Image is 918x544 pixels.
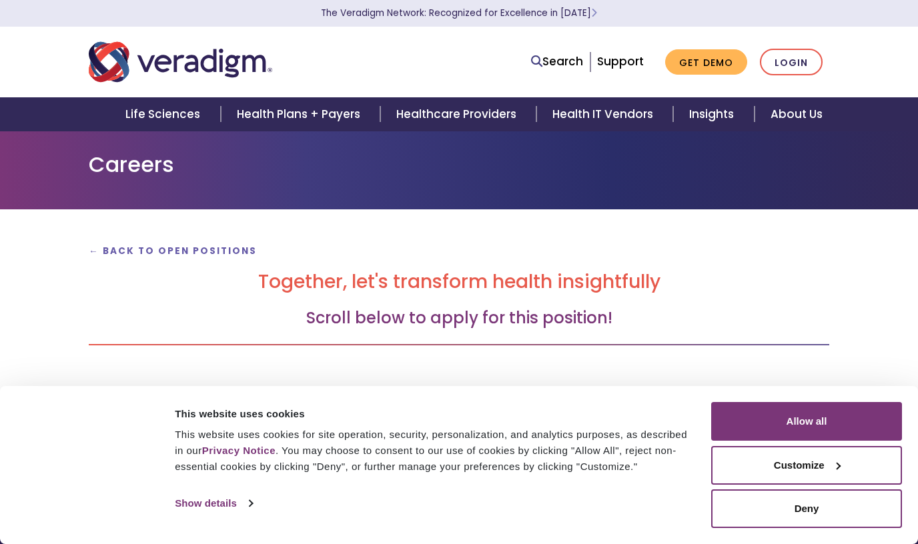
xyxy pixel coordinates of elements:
[665,49,747,75] a: Get Demo
[673,97,754,131] a: Insights
[536,97,673,131] a: Health IT Vendors
[175,406,696,422] div: This website uses cookies
[221,97,380,131] a: Health Plans + Payers
[89,152,829,177] h1: Careers
[89,271,829,293] h2: Together, let's transform health insightfully
[89,40,272,84] img: Veradigm logo
[175,427,696,475] div: This website uses cookies for site operation, security, personalization, and analytics purposes, ...
[597,53,644,69] a: Support
[591,7,597,19] span: Learn More
[109,97,220,131] a: Life Sciences
[175,493,252,513] a: Show details
[711,402,902,441] button: Allow all
[711,446,902,485] button: Customize
[711,489,902,528] button: Deny
[202,445,276,456] a: Privacy Notice
[760,49,823,76] a: Login
[89,309,829,328] h3: Scroll below to apply for this position!
[380,97,536,131] a: Healthcare Providers
[89,245,257,257] a: ← Back to Open Positions
[321,7,597,19] a: The Veradigm Network: Recognized for Excellence in [DATE]Learn More
[755,97,839,131] a: About Us
[531,53,583,71] a: Search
